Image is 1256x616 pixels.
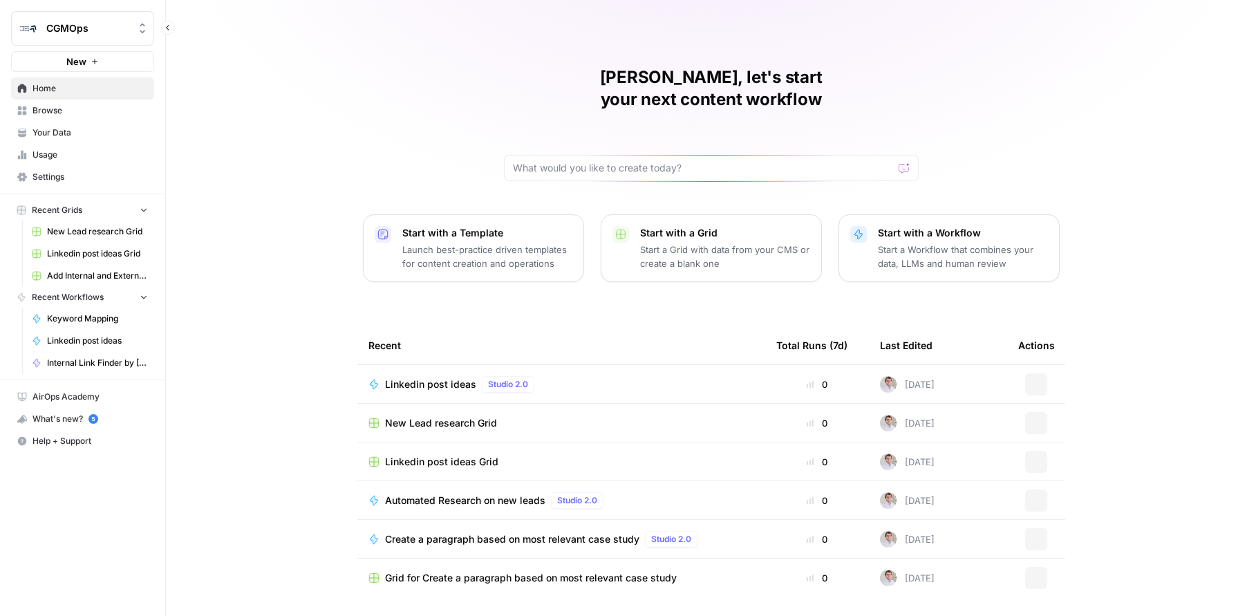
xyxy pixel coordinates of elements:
[26,330,154,352] a: Linkedin post ideas
[776,377,858,391] div: 0
[776,532,858,546] div: 0
[11,408,154,430] button: What's new? 5
[32,291,104,304] span: Recent Workflows
[880,570,897,586] img: gb5sba3xopuoyap1i3ljhgpw2lzq
[26,308,154,330] a: Keyword Mapping
[47,270,148,282] span: Add Internal and External Links
[385,455,498,469] span: Linkedin post ideas Grid
[385,416,497,430] span: New Lead research Grid
[880,376,897,393] img: gb5sba3xopuoyap1i3ljhgpw2lzq
[32,104,148,117] span: Browse
[1018,326,1055,364] div: Actions
[11,430,154,452] button: Help + Support
[11,386,154,408] a: AirOps Academy
[16,16,41,41] img: CGMOps Logo
[402,243,572,270] p: Launch best-practice driven templates for content creation and operations
[776,416,858,430] div: 0
[385,571,677,585] span: Grid for Create a paragraph based on most relevant case study
[11,287,154,308] button: Recent Workflows
[488,378,528,391] span: Studio 2.0
[651,533,691,545] span: Studio 2.0
[513,161,893,175] input: What would you like to create today?
[880,531,935,548] div: [DATE]
[385,377,476,391] span: Linkedin post ideas
[32,171,148,183] span: Settings
[66,55,86,68] span: New
[385,532,639,546] span: Create a paragraph based on most relevant case study
[880,454,897,470] img: gb5sba3xopuoyap1i3ljhgpw2lzq
[11,166,154,188] a: Settings
[368,376,754,393] a: Linkedin post ideasStudio 2.0
[504,66,919,111] h1: [PERSON_NAME], let's start your next content workflow
[363,214,584,282] button: Start with a TemplateLaunch best-practice driven templates for content creation and operations
[880,415,935,431] div: [DATE]
[640,226,810,240] p: Start with a Grid
[26,243,154,265] a: Linkedin post ideas Grid
[12,409,153,429] div: What's new?
[11,11,154,46] button: Workspace: CGMOps
[402,226,572,240] p: Start with a Template
[776,494,858,507] div: 0
[47,225,148,238] span: New Lead research Grid
[368,416,754,430] a: New Lead research Grid
[640,243,810,270] p: Start a Grid with data from your CMS or create a blank one
[47,248,148,260] span: Linkedin post ideas Grid
[880,492,935,509] div: [DATE]
[91,416,95,422] text: 5
[368,455,754,469] a: Linkedin post ideas Grid
[776,455,858,469] div: 0
[47,312,148,325] span: Keyword Mapping
[601,214,822,282] button: Start with a GridStart a Grid with data from your CMS or create a blank one
[32,435,148,447] span: Help + Support
[385,494,545,507] span: Automated Research on new leads
[368,326,754,364] div: Recent
[32,149,148,161] span: Usage
[878,243,1048,270] p: Start a Workflow that combines your data, LLMs and human review
[880,326,932,364] div: Last Edited
[88,414,98,424] a: 5
[32,391,148,403] span: AirOps Academy
[32,204,82,216] span: Recent Grids
[46,21,130,35] span: CGMOps
[368,571,754,585] a: Grid for Create a paragraph based on most relevant case study
[26,265,154,287] a: Add Internal and External Links
[32,127,148,139] span: Your Data
[32,82,148,95] span: Home
[878,226,1048,240] p: Start with a Workflow
[11,122,154,144] a: Your Data
[880,415,897,431] img: gb5sba3xopuoyap1i3ljhgpw2lzq
[11,200,154,221] button: Recent Grids
[11,144,154,166] a: Usage
[880,376,935,393] div: [DATE]
[776,326,847,364] div: Total Runs (7d)
[880,492,897,509] img: gb5sba3xopuoyap1i3ljhgpw2lzq
[11,77,154,100] a: Home
[368,531,754,548] a: Create a paragraph based on most relevant case studyStudio 2.0
[368,492,754,509] a: Automated Research on new leadsStudio 2.0
[47,357,148,369] span: Internal Link Finder by [PERSON_NAME]
[880,531,897,548] img: gb5sba3xopuoyap1i3ljhgpw2lzq
[26,352,154,374] a: Internal Link Finder by [PERSON_NAME]
[776,571,858,585] div: 0
[880,454,935,470] div: [DATE]
[47,335,148,347] span: Linkedin post ideas
[11,51,154,72] button: New
[11,100,154,122] a: Browse
[880,570,935,586] div: [DATE]
[26,221,154,243] a: New Lead research Grid
[838,214,1060,282] button: Start with a WorkflowStart a Workflow that combines your data, LLMs and human review
[557,494,597,507] span: Studio 2.0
